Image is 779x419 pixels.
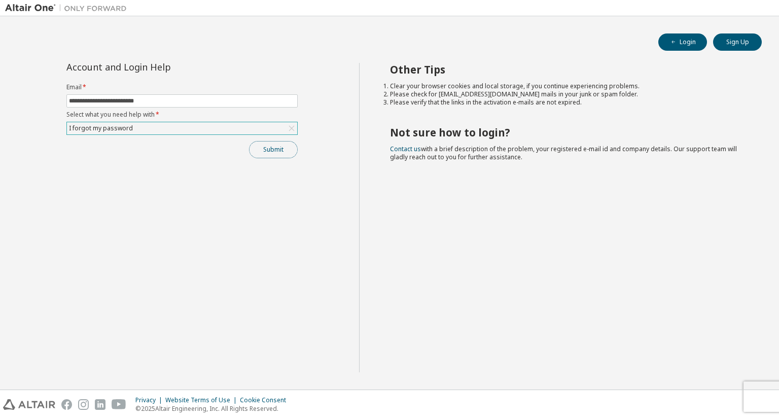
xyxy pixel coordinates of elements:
img: instagram.svg [78,399,89,410]
img: facebook.svg [61,399,72,410]
img: youtube.svg [112,399,126,410]
label: Select what you need help with [66,111,298,119]
h2: Other Tips [390,63,744,76]
button: Submit [249,141,298,158]
label: Email [66,83,298,91]
img: linkedin.svg [95,399,105,410]
li: Clear your browser cookies and local storage, if you continue experiencing problems. [390,82,744,90]
div: Cookie Consent [240,396,292,404]
button: Sign Up [713,33,762,51]
img: Altair One [5,3,132,13]
div: I forgot my password [67,122,297,134]
div: Account and Login Help [66,63,252,71]
li: Please check for [EMAIL_ADDRESS][DOMAIN_NAME] mails in your junk or spam folder. [390,90,744,98]
button: Login [658,33,707,51]
span: with a brief description of the problem, your registered e-mail id and company details. Our suppo... [390,145,737,161]
a: Contact us [390,145,421,153]
img: altair_logo.svg [3,399,55,410]
p: © 2025 Altair Engineering, Inc. All Rights Reserved. [135,404,292,413]
h2: Not sure how to login? [390,126,744,139]
div: I forgot my password [67,123,134,134]
li: Please verify that the links in the activation e-mails are not expired. [390,98,744,107]
div: Website Terms of Use [165,396,240,404]
div: Privacy [135,396,165,404]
